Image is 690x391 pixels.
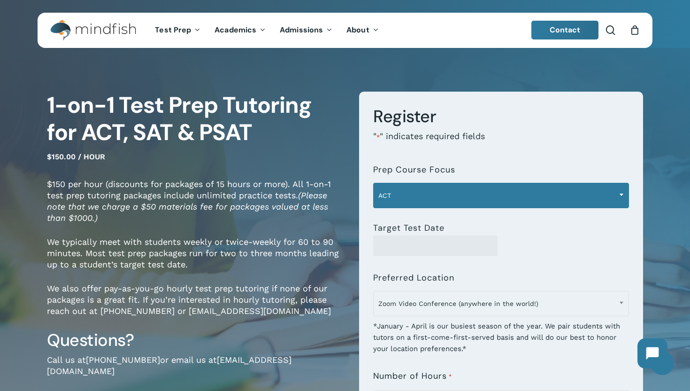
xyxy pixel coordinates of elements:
span: Admissions [280,25,323,35]
span: ACT [373,183,629,208]
div: *January - April is our busiest season of the year. We pair students with tutors on a first-come-... [373,314,629,354]
span: Contact [550,25,581,35]
span: About [346,25,369,35]
nav: Main Menu [148,13,385,48]
span: $150.00 / hour [47,152,105,161]
header: Main Menu [38,13,652,48]
a: About [339,26,386,34]
h3: Questions? [47,329,345,351]
p: $150 per hour (discounts for packages of 15 hours or more). All 1-on-1 test prep tutoring package... [47,179,345,236]
a: Test Prep [148,26,207,34]
a: Contact [531,21,599,39]
p: Call us at or email us at [47,354,345,390]
label: Target Test Date [373,223,445,233]
span: Zoom Video Conference (anywhere in the world!) [374,294,629,313]
h3: Register [373,106,629,127]
label: Preferred Location [373,273,454,282]
p: " " indicates required fields [373,131,629,156]
span: Academics [215,25,256,35]
span: Zoom Video Conference (anywhere in the world!) [373,291,629,316]
label: Number of Hours [373,371,452,382]
iframe: Chatbot [628,329,677,378]
a: Cart [629,25,640,35]
p: We also offer pay-as-you-go hourly test prep tutoring if none of our packages is a great fit. If ... [47,283,345,329]
a: Admissions [273,26,339,34]
a: [PHONE_NUMBER] [86,355,160,365]
a: Academics [207,26,273,34]
span: Test Prep [155,25,191,35]
label: Prep Course Focus [373,165,455,174]
em: (Please note that we charge a $50 materials fee for packages valued at less than $1000.) [47,190,328,223]
a: [EMAIL_ADDRESS][DOMAIN_NAME] [47,355,291,376]
span: ACT [374,186,629,205]
h1: 1-on-1 Test Prep Tutoring for ACT, SAT & PSAT [47,92,345,146]
p: We typically meet with students weekly or twice-weekly for 60 to 90 minutes. Most test prep packa... [47,236,345,283]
